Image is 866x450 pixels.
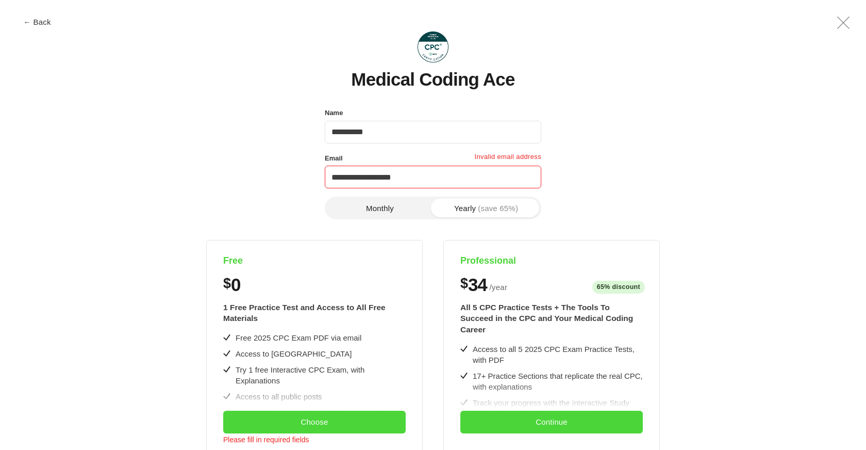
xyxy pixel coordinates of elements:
span: / year [489,281,507,294]
span: 65% discount [592,281,645,294]
button: ← Back [16,18,58,26]
label: Email [325,152,343,165]
div: Try 1 free Interactive CPC Exam, with Explanations [236,364,406,386]
span: (save 65%) [478,204,518,212]
span: 34 [468,276,487,294]
h4: Professional [460,255,643,267]
div: Free 2025 CPC Exam PDF via email [236,332,361,343]
p: Invalid email address [475,152,541,166]
button: Yearly(save 65%) [433,199,539,217]
button: Continue [460,411,643,433]
div: Access to all 5 2025 CPC Exam Practice Tests, with PDF [473,344,643,365]
div: Access to [GEOGRAPHIC_DATA] [236,348,352,359]
button: Monthly [327,199,433,217]
div: 1 Free Practice Test and Access to All Free Materials [223,302,406,324]
label: Name [325,106,343,120]
div: 17+ Practice Sections that replicate the real CPC, with explanations [473,371,643,392]
input: Email [325,166,541,188]
img: Medical Coding Ace [418,31,448,62]
span: ← [23,18,31,26]
h4: Free [223,255,406,267]
span: 0 [231,276,240,294]
div: All 5 CPC Practice Tests + The Tools To Succeed in the CPC and Your Medical Coding Career [460,302,643,335]
h1: Medical Coding Ace [351,70,514,90]
button: Choose [223,411,406,433]
span: $ [223,276,231,292]
span: $ [460,276,468,292]
input: Name [325,121,541,143]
